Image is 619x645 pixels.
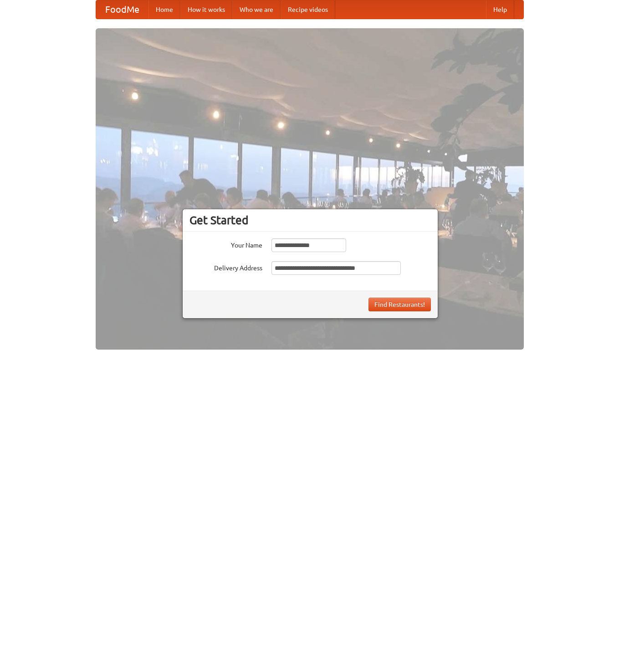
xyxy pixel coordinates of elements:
label: Your Name [189,238,262,250]
h3: Get Started [189,213,431,227]
a: FoodMe [96,0,148,19]
a: How it works [180,0,232,19]
label: Delivery Address [189,261,262,273]
a: Help [486,0,514,19]
a: Recipe videos [281,0,335,19]
a: Who we are [232,0,281,19]
button: Find Restaurants! [368,298,431,311]
a: Home [148,0,180,19]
